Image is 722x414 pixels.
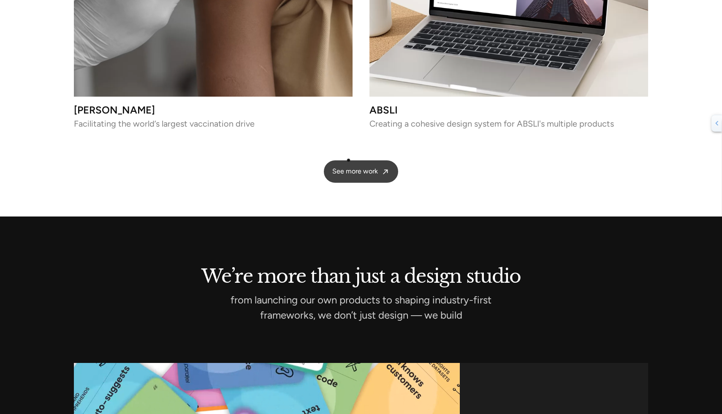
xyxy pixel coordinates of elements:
[369,121,648,127] p: Creating a cohesive design system for ABSLI's multiple products
[203,296,519,319] p: from launching our own products to shaping industry-first frameworks, we don’t just design — we b...
[369,107,648,114] h3: ABSLI
[324,160,398,183] a: See more work
[74,121,353,127] p: Facilitating the world’s largest vaccination drive
[74,267,648,283] h2: We’re more than just a design studio
[74,107,353,114] h3: [PERSON_NAME]
[332,167,378,176] span: See more work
